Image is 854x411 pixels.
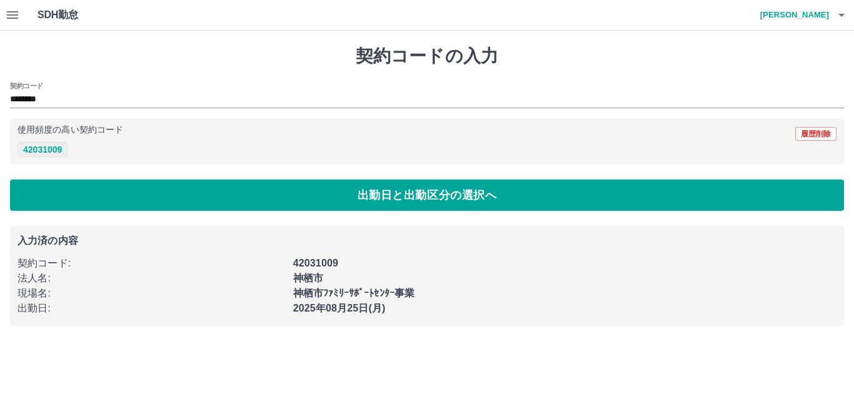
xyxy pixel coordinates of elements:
button: 出勤日と出勤区分の選択へ [10,180,844,211]
b: 神栖市ﾌｧﾐﾘｰｻﾎﾟｰﾄｾﾝﾀｰ事業 [293,288,415,298]
p: 入力済の内容 [18,236,836,246]
button: 42031009 [18,142,68,157]
h2: 契約コード [10,81,43,91]
p: 使用頻度の高い契約コード [18,126,123,134]
p: 現場名 : [18,286,286,301]
p: 出勤日 : [18,301,286,316]
b: 2025年08月25日(月) [293,303,386,313]
h1: 契約コードの入力 [10,46,844,67]
b: 42031009 [293,258,338,268]
b: 神栖市 [293,273,323,283]
p: 契約コード : [18,256,286,271]
button: 履歴削除 [795,127,836,141]
p: 法人名 : [18,271,286,286]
